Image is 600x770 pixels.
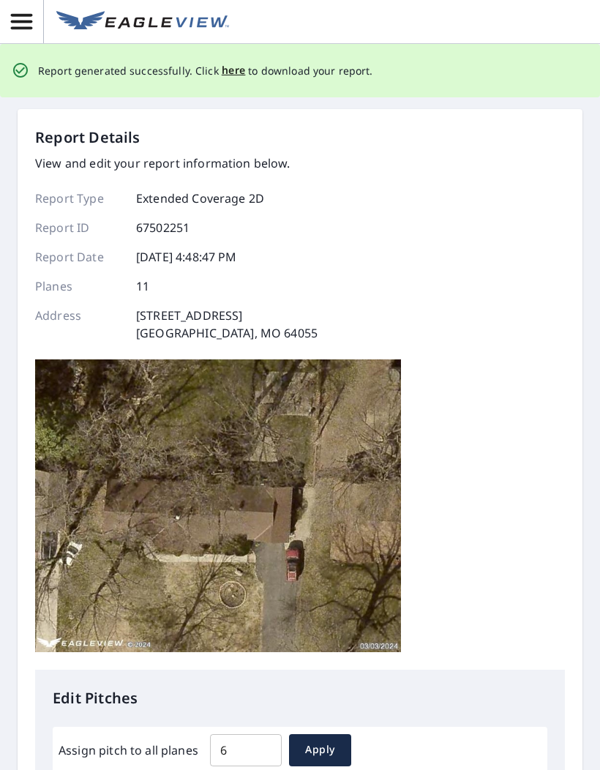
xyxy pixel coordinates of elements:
p: View and edit your report information below. [35,154,318,172]
p: Report Date [35,248,123,266]
p: Extended Coverage 2D [136,190,264,207]
img: Top image [35,359,401,652]
button: Apply [289,734,351,766]
p: 11 [136,277,149,295]
button: here [222,61,246,80]
p: [STREET_ADDRESS] [GEOGRAPHIC_DATA], MO 64055 [136,307,318,342]
p: Report Type [35,190,123,207]
p: Report generated successfully. Click to download your report. [38,61,373,80]
p: 67502251 [136,219,190,236]
p: [DATE] 4:48:47 PM [136,248,237,266]
p: Edit Pitches [53,687,547,709]
span: Apply [301,741,340,759]
img: EV Logo [56,11,229,33]
p: Planes [35,277,123,295]
p: Address [35,307,123,342]
label: Assign pitch to all planes [59,741,198,759]
p: Report ID [35,219,123,236]
p: Report Details [35,127,140,149]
